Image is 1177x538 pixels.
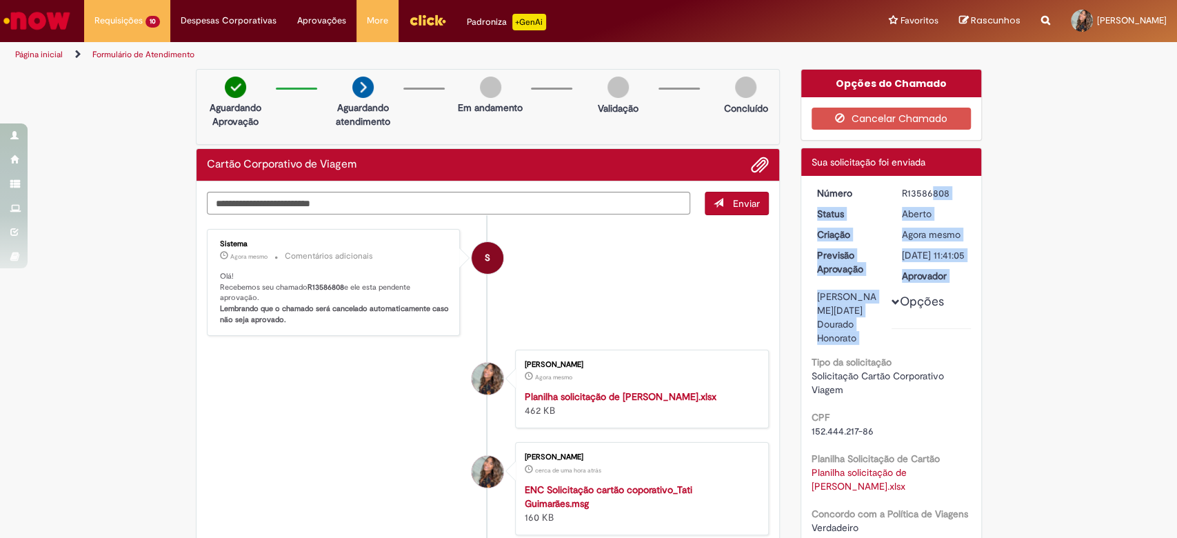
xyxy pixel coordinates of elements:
div: [DATE] 11:41:05 [902,248,966,262]
span: Requisições [94,14,143,28]
span: More [367,14,388,28]
time: 01/10/2025 15:41:02 [535,373,572,381]
div: [PERSON_NAME] [525,361,754,369]
p: Olá! Recebemos seu chamado e ele esta pendente aprovação. [220,271,450,326]
img: img-circle-grey.png [480,77,501,98]
div: Padroniza [467,14,546,30]
span: Solicitação Cartão Corporativo Viagem [812,370,947,396]
img: img-circle-grey.png [735,77,756,98]
a: ENC Solicitação cartão coporativo_Tati Guimarães.msg [525,484,692,510]
div: Tatiana Vieira Guimaraes [472,456,503,488]
span: Agora mesmo [902,228,960,241]
ul: Trilhas de página [10,42,774,68]
div: [PERSON_NAME] [525,453,754,461]
span: Agora mesmo [535,373,572,381]
span: Favoritos [901,14,938,28]
a: Planilha solicitação de [PERSON_NAME].xlsx [525,390,716,403]
small: Comentários adicionais [285,250,373,262]
img: arrow-next.png [352,77,374,98]
img: click_logo_yellow_360x200.png [409,10,446,30]
p: +GenAi [512,14,546,30]
div: R13586808 [902,186,966,200]
b: Planilha Solicitação de Cartão [812,452,940,465]
time: 01/10/2025 15:41:16 [230,252,268,261]
div: Tatiana Vieira Guimaraes [472,363,503,395]
div: 462 KB [525,390,754,417]
div: [PERSON_NAME][DATE] Dourado Honorato [817,290,881,345]
button: Adicionar anexos [751,156,769,174]
p: Aguardando Aprovação [202,101,269,128]
h2: Cartão Corporativo de Viagem Histórico de tíquete [207,159,356,171]
div: System [472,242,503,274]
p: Validação [598,101,638,115]
dt: Previsão Aprovação [807,248,892,276]
a: Rascunhos [959,14,1020,28]
span: Agora mesmo [230,252,268,261]
div: 01/10/2025 15:41:05 [902,228,966,241]
span: S [485,241,490,275]
p: Aguardando atendimento [330,101,396,128]
div: Sistema [220,240,450,248]
b: CPF [812,411,829,424]
div: Opções do Chamado [801,70,981,97]
a: Formulário de Atendimento [92,49,194,60]
span: 152.444.217-86 [812,425,874,437]
a: Página inicial [15,49,63,60]
b: Concordo com a Política de Viagens [812,508,968,520]
button: Enviar [705,192,769,215]
span: Rascunhos [971,14,1020,27]
span: Despesas Corporativas [181,14,276,28]
button: Cancelar Chamado [812,108,971,130]
img: img-circle-grey.png [607,77,629,98]
span: Aprovações [297,14,346,28]
span: Sua solicitação foi enviada [812,156,925,168]
span: [PERSON_NAME] [1097,14,1167,26]
textarea: Digite sua mensagem aqui... [207,192,691,215]
span: 10 [145,16,160,28]
p: Concluído [723,101,767,115]
span: Verdadeiro [812,521,858,534]
dt: Aprovador [892,269,976,283]
img: ServiceNow [1,7,72,34]
div: 160 KB [525,483,754,524]
b: Lembrando que o chamado será cancelado automaticamente caso não seja aprovado. [220,303,451,325]
span: Enviar [733,197,760,210]
img: check-circle-green.png [225,77,246,98]
b: Tipo da solicitação [812,356,892,368]
div: Aberto [902,207,966,221]
b: R13586808 [308,282,344,292]
span: cerca de uma hora atrás [535,466,601,475]
a: Download de Planilha solicitação de cartão_Tatiana Guimarães.xlsx [812,466,909,492]
dt: Criação [807,228,892,241]
dt: Status [807,207,892,221]
p: Em andamento [458,101,523,114]
dt: Número [807,186,892,200]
